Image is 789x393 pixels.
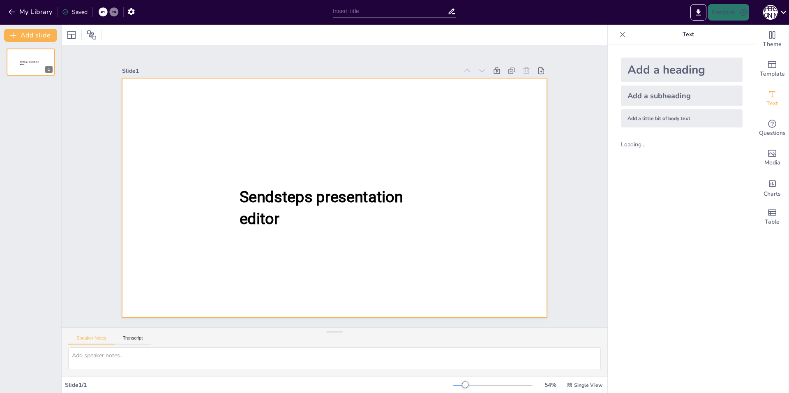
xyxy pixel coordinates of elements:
[6,5,56,18] button: My Library
[763,5,778,20] div: К [PERSON_NAME]
[708,4,749,21] button: Present
[759,129,786,138] span: Questions
[756,202,789,232] div: Add a table
[756,113,789,143] div: Get real-time input from your audience
[115,335,151,344] button: Transcript
[763,40,782,49] span: Theme
[760,69,785,79] span: Template
[763,4,778,21] button: К [PERSON_NAME]
[239,188,403,228] span: Sendsteps presentation editor
[45,66,53,73] div: 1
[764,190,781,199] span: Charts
[7,49,55,76] div: Sendsteps presentation editor1
[62,8,88,16] div: Saved
[621,141,659,148] div: Loading...
[690,4,706,21] button: Export to PowerPoint
[65,381,453,389] div: Slide 1 / 1
[621,109,743,127] div: Add a little bit of body text
[621,58,743,82] div: Add a heading
[765,217,780,227] span: Table
[65,28,78,42] div: Layout
[756,25,789,54] div: Change the overall theme
[756,54,789,84] div: Add ready made slides
[68,335,115,344] button: Speaker Notes
[87,30,97,40] span: Position
[756,84,789,113] div: Add text boxes
[756,173,789,202] div: Add charts and graphs
[766,99,778,108] span: Text
[4,29,57,42] button: Add slide
[621,86,743,106] div: Add a subheading
[756,143,789,173] div: Add images, graphics, shapes or video
[540,381,560,389] div: 54 %
[20,61,39,65] span: Sendsteps presentation editor
[122,67,459,75] div: Slide 1
[629,25,747,44] p: Text
[333,5,448,17] input: Insert title
[574,382,602,388] span: Single View
[764,158,780,167] span: Media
